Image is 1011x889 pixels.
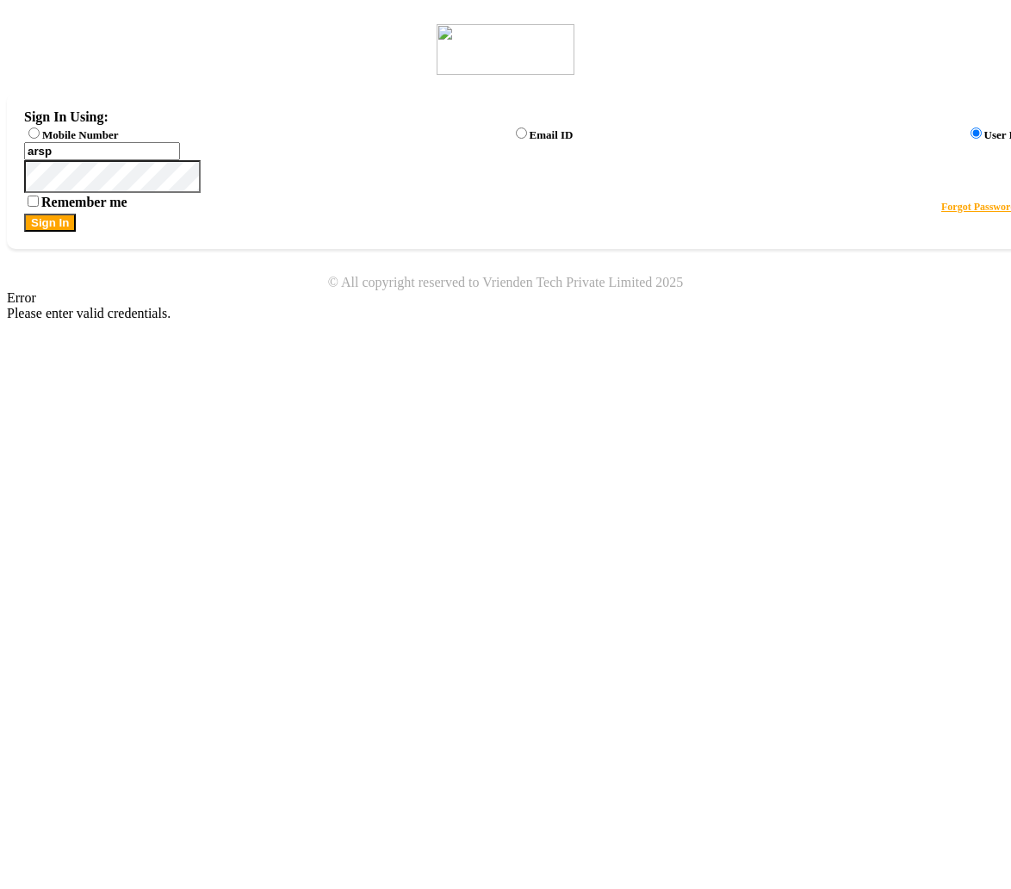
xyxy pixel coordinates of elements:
input: Username [24,160,201,193]
button: Sign In [24,214,76,232]
div: © All copyright reserved to Vrienden Tech Private Limited 2025 [7,275,1004,290]
label: Remember me [24,195,127,209]
input: Username [24,142,180,160]
img: logo1.svg [437,24,574,75]
label: Mobile Number [42,128,118,141]
label: Email ID [530,128,574,141]
label: Sign In Using: [24,109,109,124]
div: Error [7,290,1004,306]
input: Remember me [28,196,39,207]
div: Please enter valid credentials. [7,306,1004,321]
